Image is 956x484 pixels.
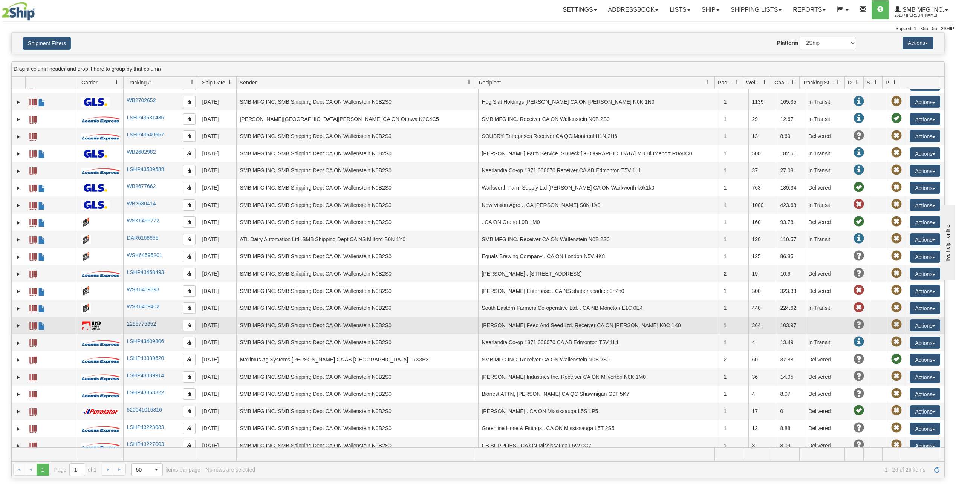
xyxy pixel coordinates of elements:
[199,265,236,282] td: [DATE]
[777,368,805,386] td: 14.05
[183,423,196,434] button: Copy to clipboard
[183,165,196,176] button: Copy to clipboard
[895,12,951,19] span: 2613 / [PERSON_NAME]
[901,6,944,13] span: SMB MFG INC.
[236,403,478,420] td: SMB MFG INC. SMB Shipping Dept CA ON Wallenstein N0B2S0
[720,265,748,282] td: 2
[183,216,196,228] button: Copy to clipboard
[81,391,120,398] img: 30 - Loomis Express
[720,351,748,368] td: 2
[748,282,777,300] td: 300
[127,201,156,207] a: WB2680414
[81,183,110,193] img: 5013 - GLS Freight CA
[81,425,120,433] img: 30 - Loomis Express
[748,162,777,179] td: 37
[478,231,720,248] td: SMB MFG INC. Receiver CA ON Wallenstein N0B 2S0
[478,334,720,351] td: Neerlandia Co-op 1871 006070 CA AB Edmonton T5V 1L1
[910,96,940,108] button: Actions
[478,265,720,282] td: [PERSON_NAME] . [STREET_ADDRESS]
[777,128,805,145] td: 8.69
[29,95,37,107] a: Label
[910,130,940,142] button: Actions
[720,403,748,420] td: 1
[748,300,777,317] td: 440
[183,113,196,125] button: Copy to clipboard
[127,389,164,395] a: LSHP43363322
[183,388,196,400] button: Copy to clipboard
[110,76,123,89] a: Carrier filter column settings
[748,128,777,145] td: 13
[81,217,91,227] img: 733 - Day & Ross
[127,97,156,103] a: WB2702652
[38,147,46,159] a: BOL / CMR
[805,386,850,403] td: Delivered
[805,214,850,231] td: Delivered
[478,403,720,420] td: [PERSON_NAME] . CA ON Mississauga L5S 1P5
[199,420,236,437] td: [DATE]
[29,267,37,279] a: Label
[29,319,37,331] a: Label
[777,282,805,300] td: 323.33
[236,231,478,248] td: ATL Dairy Automation Ltd. SMB Shipping Dept CA NS Milford B0N 1Y0
[720,110,748,128] td: 1
[15,184,22,192] a: Expand
[81,200,110,210] img: 5013 - GLS Freight CA
[29,371,37,383] a: Label
[186,76,199,89] a: Tracking # filter column settings
[127,372,164,378] a: LSHP43339914
[183,130,196,142] button: Copy to clipboard
[15,202,22,209] a: Expand
[720,196,748,214] td: 1
[478,300,720,317] td: South Eastern Farmers Co-operative Ltd. . CA NB Moncton E1C 0E4
[777,265,805,282] td: 10.6
[6,6,70,12] div: live help - online
[38,233,46,245] a: BOL / CMR
[787,0,831,19] a: Reports
[199,437,236,454] td: [DATE]
[748,248,777,265] td: 125
[603,0,664,19] a: Addressbook
[236,145,478,162] td: SMB MFG INC. SMB Shipping Dept CA ON Wallenstein N0B2S0
[720,162,748,179] td: 1
[478,317,720,334] td: [PERSON_NAME] Feed And Seed Ltd. Receiver CA ON [PERSON_NAME] K0C 1K0
[748,93,777,111] td: 1139
[38,95,46,107] a: BOL / CMR
[236,368,478,386] td: SMB MFG INC. SMB Shipping Dept CA ON Wallenstein N0B2S0
[720,300,748,317] td: 1
[910,182,940,194] button: Actions
[805,162,850,179] td: In Transit
[805,145,850,162] td: In Transit
[720,128,748,145] td: 1
[127,183,156,189] a: WB2677662
[910,302,940,314] button: Actions
[777,162,805,179] td: 27.08
[127,286,159,293] a: WSK6459393
[478,128,720,145] td: SOUBRY Entreprises Receiver CA QC Montreal H1N 2H6
[127,132,164,138] a: LSHP43540657
[805,110,850,128] td: In Transit
[127,269,164,275] a: LSHP43458493
[748,420,777,437] td: 12
[696,0,725,19] a: Ship
[748,214,777,231] td: 160
[720,282,748,300] td: 1
[15,167,22,175] a: Expand
[777,179,805,196] td: 189.34
[777,334,805,351] td: 13.49
[81,235,91,244] img: 733 - Day & Ross
[183,320,196,331] button: Copy to clipboard
[478,93,720,111] td: Hog Slat Holdings [PERSON_NAME] CA ON [PERSON_NAME] N0K 1N0
[183,182,196,193] button: Copy to clipboard
[720,420,748,437] td: 1
[702,76,714,89] a: Recipient filter column settings
[748,231,777,248] td: 120
[236,317,478,334] td: SMB MFG INC. SMB Shipping Dept CA ON Wallenstein N0B2S0
[183,251,196,262] button: Copy to clipboard
[777,420,805,437] td: 8.88
[199,300,236,317] td: [DATE]
[199,179,236,196] td: [DATE]
[29,233,37,245] a: Label
[478,110,720,128] td: SMB MFG INC. Receiver CA ON Wallenstein N0B 2S0
[777,317,805,334] td: 103.97
[832,76,844,89] a: Tracking Status filter column settings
